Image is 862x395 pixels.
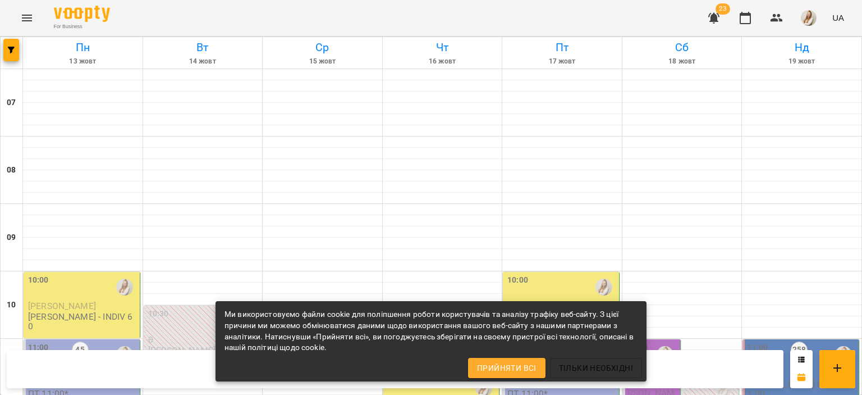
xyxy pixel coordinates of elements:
[7,231,16,244] h6: 09
[384,39,501,56] h6: Чт
[716,3,730,15] span: 23
[145,56,261,67] h6: 14 жовт
[28,342,49,354] label: 11:00
[145,39,261,56] h6: Вт
[504,56,620,67] h6: 17 жовт
[832,12,844,24] span: UA
[224,305,638,358] div: Ми використовуємо файли cookie для поліпшення роботи користувачів та аналізу трафіку веб-сайту. З...
[791,342,808,358] label: 258
[624,39,740,56] h6: Сб
[828,7,849,28] button: UA
[13,4,40,31] button: Menu
[507,301,575,311] span: [PERSON_NAME]
[384,56,501,67] h6: 16 жовт
[744,56,860,67] h6: 19 жовт
[148,335,258,344] p: 0
[559,361,633,375] span: Тільки необхідні
[7,97,16,109] h6: 07
[25,56,141,67] h6: 13 жовт
[595,279,612,296] img: Адамович Вікторія
[801,10,817,26] img: db46d55e6fdf8c79d257263fe8ff9f52.jpeg
[54,6,110,22] img: Voopty Logo
[72,342,89,358] label: 45
[504,39,620,56] h6: Пт
[28,274,49,287] label: 10:00
[624,56,740,67] h6: 18 жовт
[148,308,169,320] label: 10:30
[264,39,380,56] h6: Ср
[7,299,16,311] h6: 10
[25,39,141,56] h6: Пн
[264,56,380,67] h6: 15 жовт
[116,279,133,296] img: Адамович Вікторія
[507,274,528,287] label: 10:00
[7,164,16,176] h6: 08
[28,301,96,311] span: [PERSON_NAME]
[54,23,110,30] span: For Business
[747,342,768,354] label: 11:00
[550,358,642,378] button: Тільки необхідні
[477,361,537,375] span: Прийняти всі
[744,39,860,56] h6: Нд
[28,312,137,332] p: [PERSON_NAME] - INDIV 60
[468,358,545,378] button: Прийняти всі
